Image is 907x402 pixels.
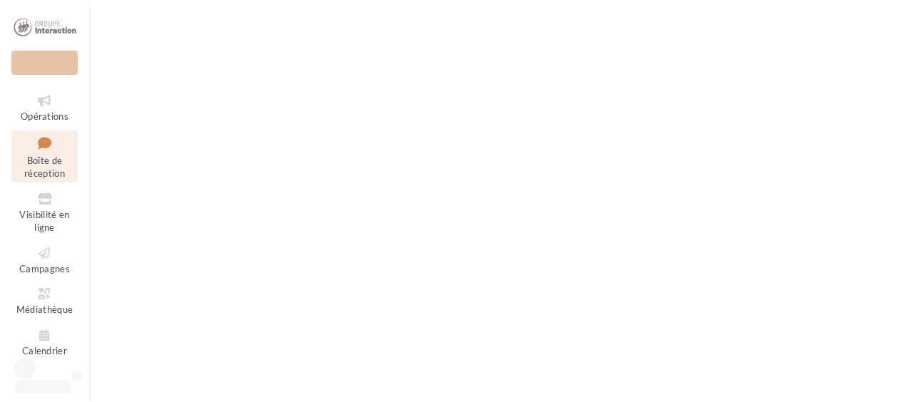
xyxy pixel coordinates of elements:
[19,209,69,234] span: Visibilité en ligne
[11,130,78,182] a: Boîte de réception
[11,324,78,359] a: Calendrier
[21,110,68,122] span: Opérations
[11,242,78,277] a: Campagnes
[22,345,67,356] span: Calendrier
[11,51,78,75] div: Nouvelle campagne
[11,90,78,125] a: Opérations
[11,188,78,237] a: Visibilité en ligne
[11,283,78,318] a: Médiathèque
[24,155,65,180] span: Boîte de réception
[19,263,70,274] span: Campagnes
[16,304,73,315] span: Médiathèque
